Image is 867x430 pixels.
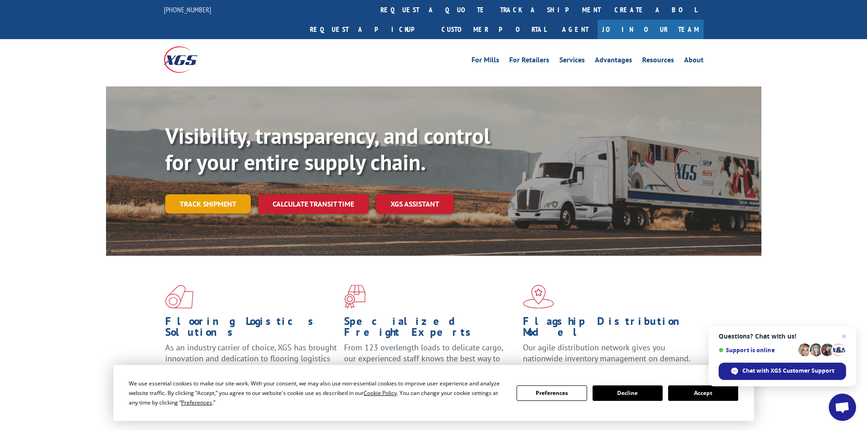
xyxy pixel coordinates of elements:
a: Track shipment [165,194,251,213]
a: Request a pickup [303,20,435,39]
a: Advantages [595,56,632,66]
span: Support is online [719,347,795,354]
span: As an industry carrier of choice, XGS has brought innovation and dedication to flooring logistics... [165,342,337,374]
span: Our agile distribution network gives you nationwide inventory management on demand. [523,342,690,364]
span: Cookie Policy [364,389,397,397]
h1: Flagship Distribution Model [523,316,695,342]
a: Resources [642,56,674,66]
span: Chat with XGS Customer Support [719,363,846,380]
button: Accept [668,385,738,401]
img: xgs-icon-focused-on-flooring-red [344,285,365,309]
a: [PHONE_NUMBER] [164,5,211,14]
h1: Specialized Freight Experts [344,316,516,342]
span: Preferences [181,399,212,406]
button: Preferences [517,385,587,401]
span: Questions? Chat with us! [719,333,846,340]
a: Open chat [829,394,856,421]
a: About [684,56,704,66]
a: Services [559,56,585,66]
a: Calculate transit time [258,194,369,214]
div: We use essential cookies to make our site work. With your consent, we may also use non-essential ... [129,379,506,407]
img: xgs-icon-total-supply-chain-intelligence-red [165,285,193,309]
p: From 123 overlength loads to delicate cargo, our experienced staff knows the best way to move you... [344,342,516,383]
b: Visibility, transparency, and control for your entire supply chain. [165,121,490,176]
a: For Retailers [509,56,549,66]
a: Customer Portal [435,20,553,39]
span: Chat with XGS Customer Support [742,367,834,375]
a: For Mills [472,56,499,66]
button: Decline [593,385,663,401]
div: Cookie Consent Prompt [113,365,754,421]
a: XGS ASSISTANT [376,194,454,214]
a: Agent [553,20,598,39]
a: Join Our Team [598,20,704,39]
h1: Flooring Logistics Solutions [165,316,337,342]
img: xgs-icon-flagship-distribution-model-red [523,285,554,309]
